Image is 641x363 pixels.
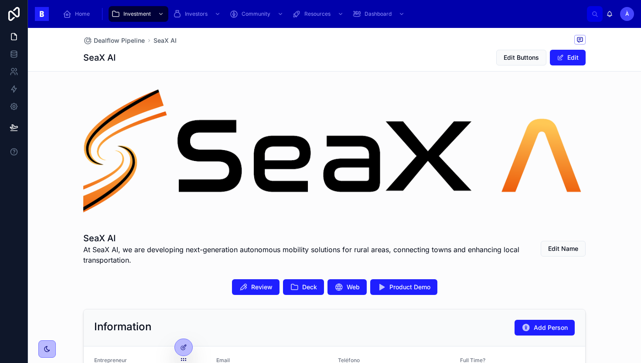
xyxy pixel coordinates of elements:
[83,51,116,64] h1: SeaX AI
[185,10,208,17] span: Investors
[83,244,520,265] span: At SeaX AI, we are developing next-generation autonomous mobility solutions for rural areas, conn...
[625,10,629,17] span: À
[94,36,145,45] span: Dealflow Pipeline
[504,53,539,62] span: Edit Buttons
[35,7,49,21] img: App logo
[534,323,568,332] span: Add Person
[227,6,288,22] a: Community
[541,241,586,257] button: Edit Name
[389,283,430,291] span: Product Demo
[232,279,280,295] button: Review
[496,50,546,65] button: Edit Buttons
[350,6,409,22] a: Dashboard
[290,6,348,22] a: Resources
[283,279,324,295] button: Deck
[56,4,587,24] div: scrollable content
[83,36,145,45] a: Dealflow Pipeline
[75,10,90,17] span: Home
[94,320,151,334] h2: Information
[548,244,578,253] span: Edit Name
[304,10,331,17] span: Resources
[123,10,151,17] span: Investment
[83,232,520,244] h1: SeaX AI
[365,10,392,17] span: Dashboard
[347,283,360,291] span: Web
[170,6,225,22] a: Investors
[153,36,177,45] a: SeaX AI
[109,6,168,22] a: Investment
[550,50,586,65] button: Edit
[327,279,367,295] button: Web
[242,10,270,17] span: Community
[251,283,273,291] span: Review
[370,279,437,295] button: Product Demo
[60,6,96,22] a: Home
[302,283,317,291] span: Deck
[515,320,575,336] button: Add Person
